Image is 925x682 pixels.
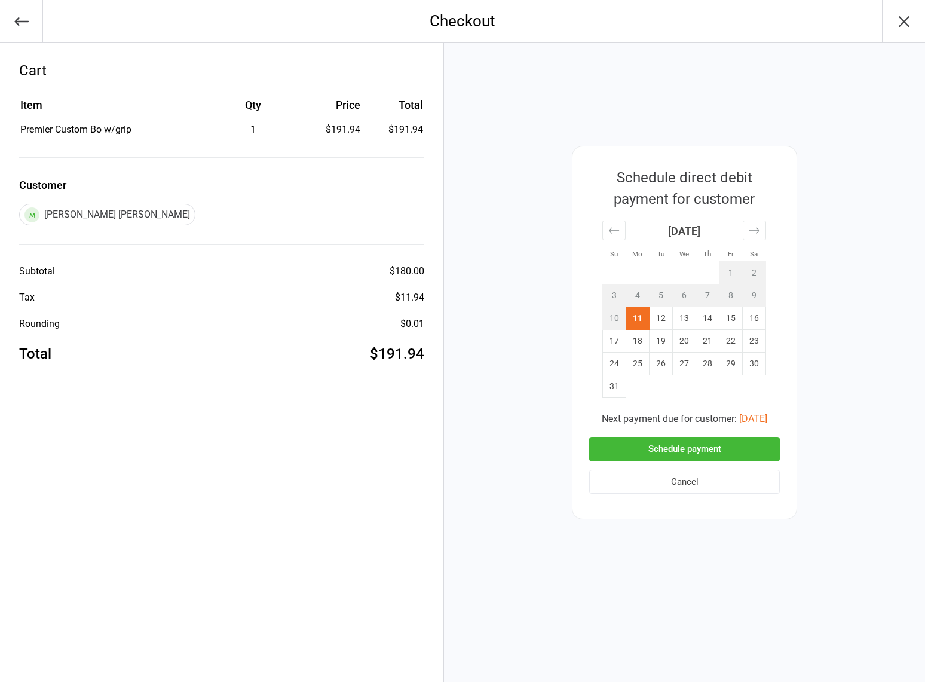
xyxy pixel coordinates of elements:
[610,250,618,258] small: Su
[696,353,719,375] td: Thursday, August 28, 2025
[626,353,650,375] td: Monday, August 25, 2025
[719,353,743,375] td: Friday, August 29, 2025
[589,210,779,412] div: Calendar
[299,97,360,113] div: Price
[19,317,60,331] div: Rounding
[603,375,626,398] td: Sunday, August 31, 2025
[19,177,424,193] label: Customer
[673,330,696,353] td: Wednesday, August 20, 2025
[743,285,766,307] td: Not available. Saturday, August 9, 2025
[602,221,626,240] div: Move backward to switch to the previous month.
[603,307,626,330] td: Not available. Sunday, August 10, 2025
[650,307,673,330] td: Tuesday, August 12, 2025
[679,250,689,258] small: We
[603,353,626,375] td: Sunday, August 24, 2025
[603,285,626,307] td: Not available. Sunday, August 3, 2025
[657,250,664,258] small: Tu
[19,343,51,365] div: Total
[696,330,719,353] td: Thursday, August 21, 2025
[19,204,195,225] div: [PERSON_NAME] [PERSON_NAME]
[673,285,696,307] td: Not available. Wednesday, August 6, 2025
[19,264,55,279] div: Subtotal
[208,123,298,137] div: 1
[743,307,766,330] td: Saturday, August 16, 2025
[589,412,780,426] div: Next payment due for customer:
[743,221,766,240] div: Move forward to switch to the next month.
[743,262,766,285] td: Not available. Saturday, August 2, 2025
[632,250,642,258] small: Mo
[728,250,734,258] small: Fr
[400,317,424,331] div: $0.01
[20,97,207,121] th: Item
[650,330,673,353] td: Tuesday, August 19, 2025
[673,353,696,375] td: Wednesday, August 27, 2025
[20,124,131,135] span: Premier Custom Bo w/grip
[739,412,767,426] button: [DATE]
[19,290,35,305] div: Tax
[696,307,719,330] td: Thursday, August 14, 2025
[750,250,758,258] small: Sa
[719,330,743,353] td: Friday, August 22, 2025
[208,97,298,121] th: Qty
[719,262,743,285] td: Not available. Friday, August 1, 2025
[370,343,424,365] div: $191.94
[696,285,719,307] td: Not available. Thursday, August 7, 2025
[365,123,423,137] td: $191.94
[673,307,696,330] td: Wednesday, August 13, 2025
[395,290,424,305] div: $11.94
[650,285,673,307] td: Not available. Tuesday, August 5, 2025
[589,437,780,461] button: Schedule payment
[299,123,360,137] div: $191.94
[719,285,743,307] td: Not available. Friday, August 8, 2025
[390,264,424,279] div: $180.00
[626,330,650,353] td: Monday, August 18, 2025
[650,353,673,375] td: Tuesday, August 26, 2025
[743,330,766,353] td: Saturday, August 23, 2025
[719,307,743,330] td: Friday, August 15, 2025
[365,97,423,121] th: Total
[743,353,766,375] td: Saturday, August 30, 2025
[626,307,650,330] td: Selected. Monday, August 11, 2025
[19,60,424,81] div: Cart
[626,285,650,307] td: Not available. Monday, August 4, 2025
[603,330,626,353] td: Sunday, August 17, 2025
[589,167,779,210] div: Schedule direct debit payment for customer
[589,470,780,494] button: Cancel
[668,225,700,237] strong: [DATE]
[703,250,711,258] small: Th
